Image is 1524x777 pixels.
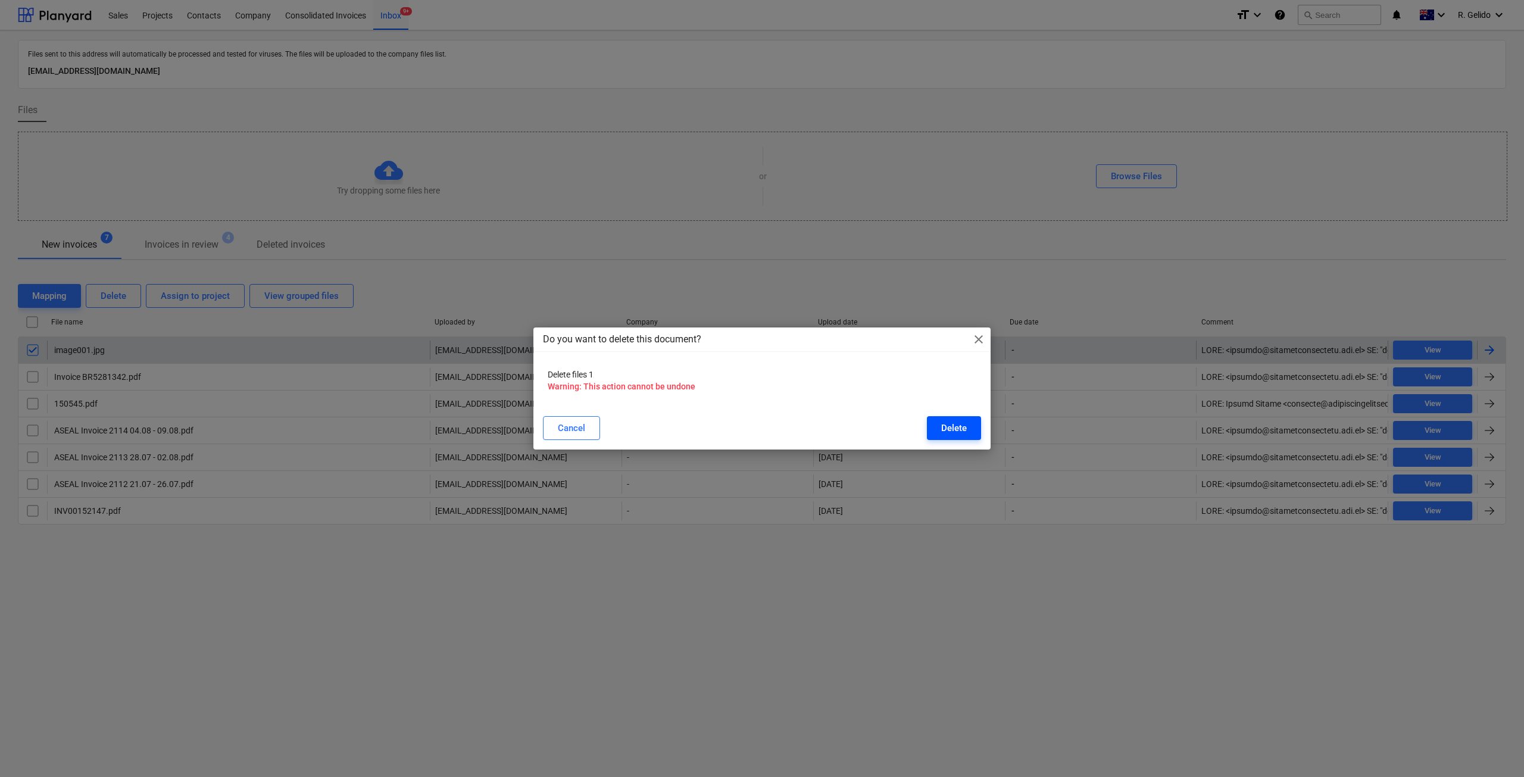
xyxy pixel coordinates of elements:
[558,420,585,436] div: Cancel
[927,416,981,440] button: Delete
[972,332,986,347] span: close
[548,369,976,380] p: Delete files 1
[543,332,701,347] p: Do you want to delete this document?
[941,420,967,436] div: Delete
[543,416,600,440] button: Cancel
[1464,720,1524,777] iframe: Chat Widget
[548,380,976,392] p: Warning: This action cannot be undone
